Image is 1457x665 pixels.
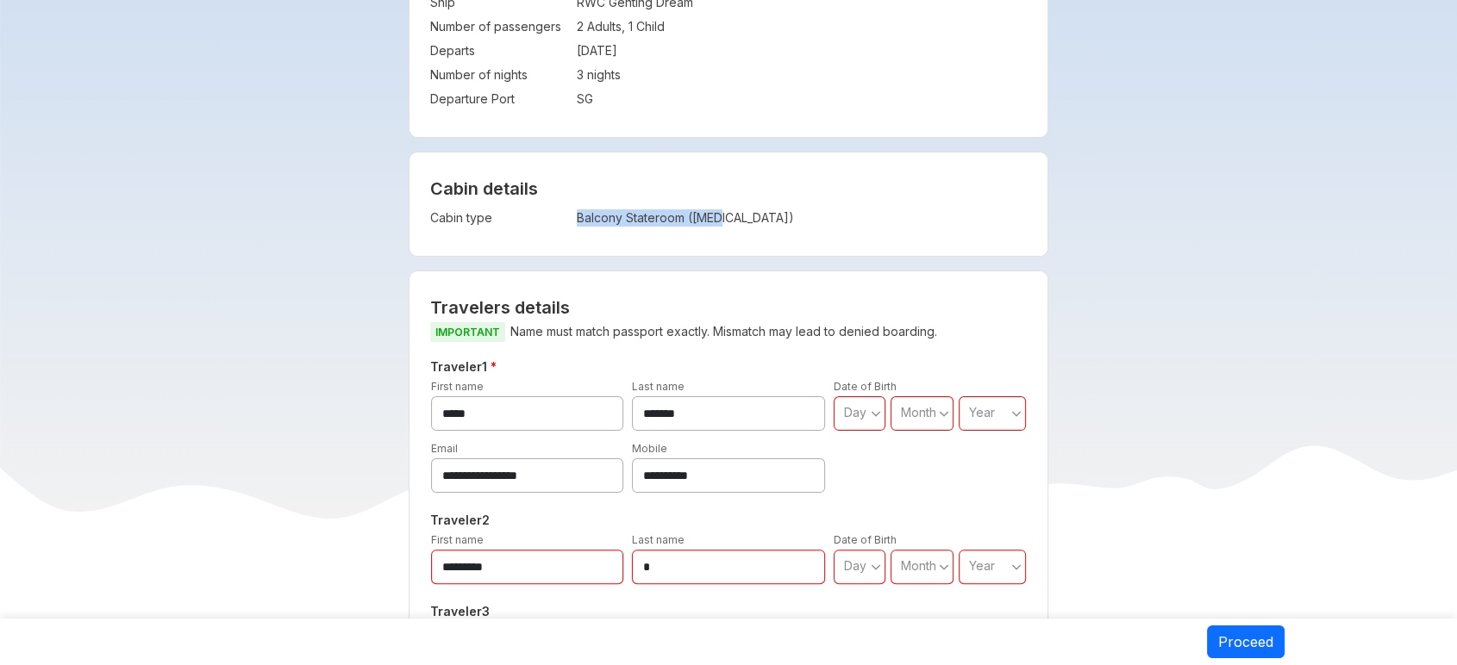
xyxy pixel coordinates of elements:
h5: Traveler 2 [427,510,1031,531]
td: : [568,206,577,230]
td: Departure Port [430,87,568,111]
td: : [568,15,577,39]
td: Balcony Stateroom ([MEDICAL_DATA]) [577,206,894,230]
h5: Traveler 3 [427,601,1031,622]
label: Date of Birth [834,380,897,393]
span: Year [969,558,995,573]
svg: angle down [1011,405,1022,422]
label: Date of Birth [834,533,897,546]
h4: Cabin details [430,178,1028,199]
span: Day [844,405,866,420]
span: Day [844,558,866,573]
label: Mobile [632,442,667,455]
td: Departs [430,39,568,63]
td: Number of passengers [430,15,568,39]
span: Month [901,558,936,573]
h5: Traveler 1 [427,357,1031,377]
button: Proceed [1207,625,1285,658]
label: Email [431,442,458,455]
h2: Travelers details [430,297,1028,318]
span: IMPORTANT [430,322,505,342]
svg: angle down [1011,558,1022,575]
p: Name must match passport exactly. Mismatch may lead to denied boarding. [430,321,1028,343]
svg: angle down [871,558,881,575]
label: Last name [632,380,685,393]
td: SG [577,87,1028,111]
label: Last name [632,533,685,546]
svg: angle down [939,405,949,422]
td: 2 Adults, 1 Child [577,15,1028,39]
td: 3 nights [577,63,1028,87]
td: : [568,87,577,111]
label: First name [431,533,484,546]
svg: angle down [871,405,881,422]
span: Year [969,405,995,420]
td: : [568,39,577,63]
td: Cabin type [430,206,568,230]
td: Number of nights [430,63,568,87]
label: First name [431,380,484,393]
span: Month [901,405,936,420]
td: : [568,63,577,87]
td: [DATE] [577,39,1028,63]
svg: angle down [939,558,949,575]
